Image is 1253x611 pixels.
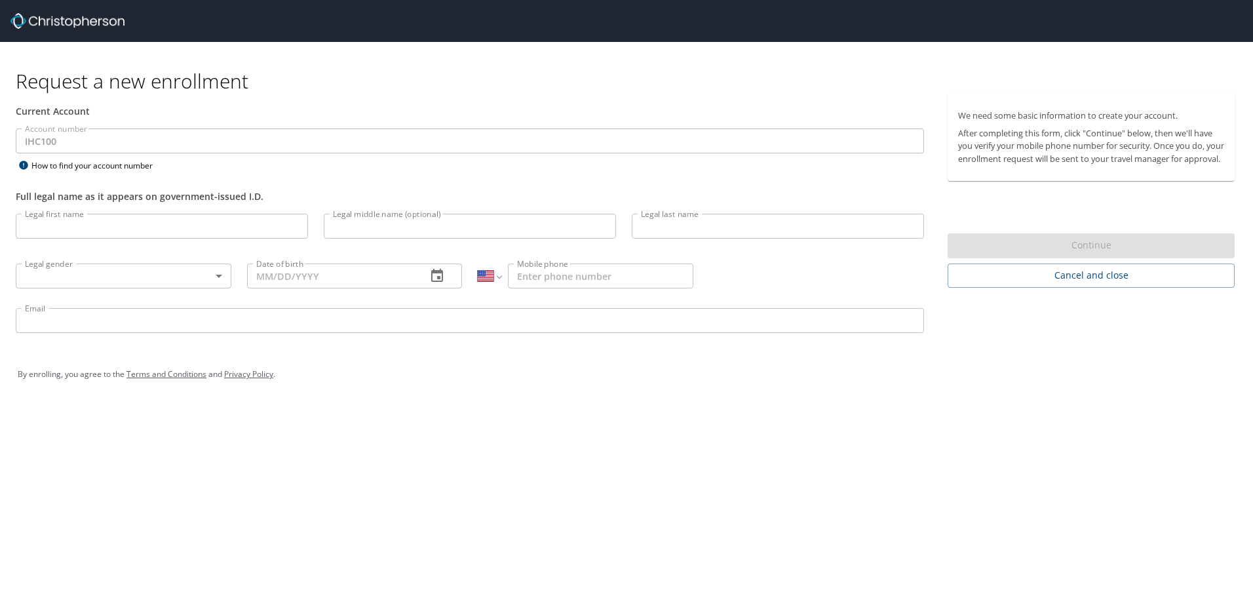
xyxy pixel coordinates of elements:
[126,368,206,380] a: Terms and Conditions
[948,264,1235,288] button: Cancel and close
[247,264,417,288] input: MM/DD/YYYY
[958,109,1224,122] p: We need some basic information to create your account.
[958,267,1224,284] span: Cancel and close
[958,127,1224,165] p: After completing this form, click "Continue" below, then we'll have you verify your mobile phone ...
[10,13,125,29] img: cbt logo
[18,358,1235,391] div: By enrolling, you agree to the and .
[16,189,924,203] div: Full legal name as it appears on government-issued I.D.
[224,368,273,380] a: Privacy Policy
[16,157,180,174] div: How to find your account number
[16,264,231,288] div: ​
[508,264,693,288] input: Enter phone number
[16,68,1245,94] h1: Request a new enrollment
[16,104,924,118] div: Current Account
